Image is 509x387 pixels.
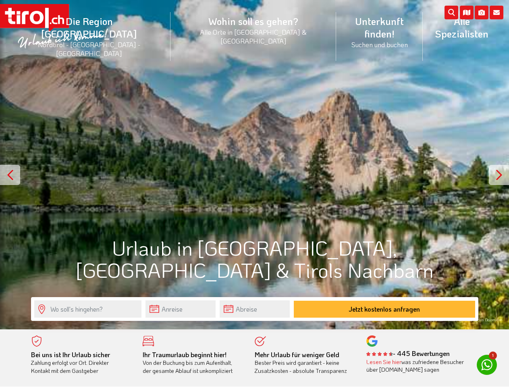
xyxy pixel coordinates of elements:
i: Karte öffnen [460,6,474,19]
a: 1 [477,355,497,375]
b: - 445 Bewertungen [366,349,450,358]
div: Bester Preis wird garantiert - keine Zusatzkosten - absolute Transparenz [255,351,355,375]
a: Lesen Sie hier [366,358,401,366]
a: Alle Spezialisten [423,6,501,49]
small: Alle Orte in [GEOGRAPHIC_DATA] & [GEOGRAPHIC_DATA] [180,27,327,45]
small: Suchen und buchen [346,40,413,49]
input: Abreise [220,300,290,318]
small: Nordtirol - [GEOGRAPHIC_DATA] - [GEOGRAPHIC_DATA] [18,40,161,58]
b: Ihr Traumurlaub beginnt hier! [143,350,226,359]
i: Kontakt [490,6,503,19]
div: Zahlung erfolgt vor Ort. Direkter Kontakt mit dem Gastgeber [31,351,131,375]
input: Wo soll's hingehen? [34,300,141,318]
button: Jetzt kostenlos anfragen [294,301,475,318]
a: Wohin soll es gehen?Alle Orte in [GEOGRAPHIC_DATA] & [GEOGRAPHIC_DATA] [170,6,337,54]
a: Unterkunft finden!Suchen und buchen [336,6,422,58]
b: Bei uns ist Ihr Urlaub sicher [31,350,110,359]
div: was zufriedene Besucher über [DOMAIN_NAME] sagen [366,358,466,374]
b: Mehr Urlaub für weniger Geld [255,350,339,359]
a: Die Region [GEOGRAPHIC_DATA]Nordtirol - [GEOGRAPHIC_DATA] - [GEOGRAPHIC_DATA] [8,6,170,67]
input: Anreise [145,300,216,318]
div: Von der Buchung bis zum Aufenthalt, der gesamte Ablauf ist unkompliziert [143,351,243,375]
i: Fotogalerie [475,6,488,19]
span: 1 [489,352,497,360]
